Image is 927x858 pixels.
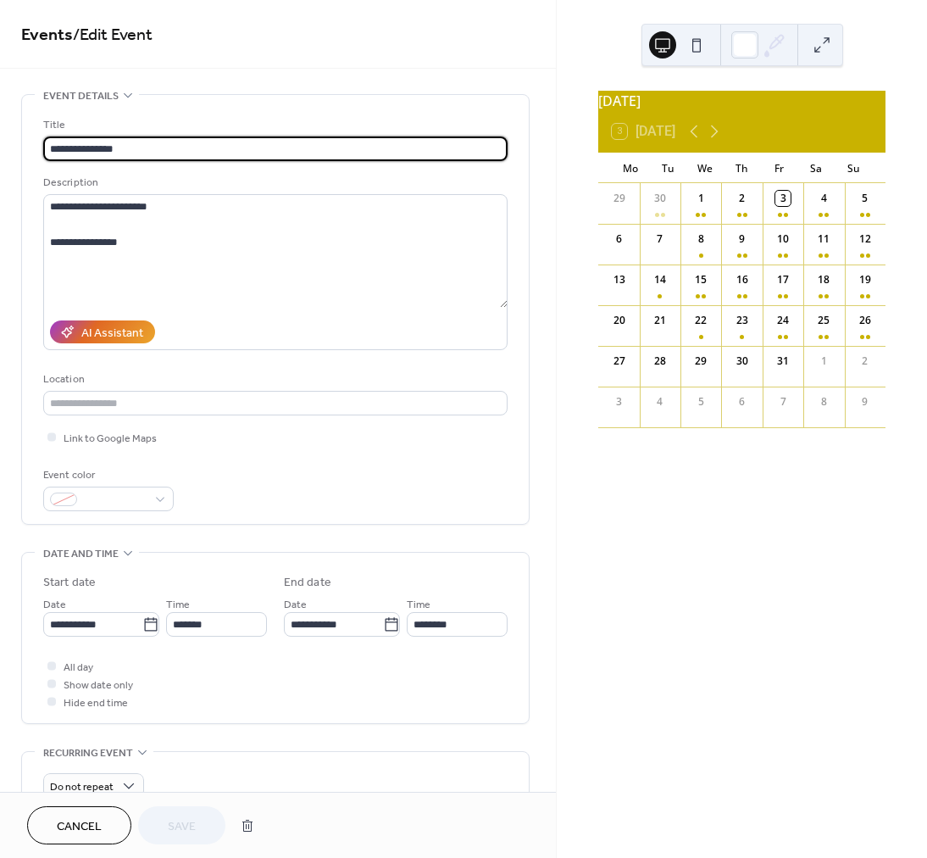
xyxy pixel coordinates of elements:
div: 13 [612,272,627,287]
div: 20 [612,313,627,328]
div: 7 [775,394,791,409]
div: 30 [652,191,668,206]
div: 22 [693,313,708,328]
div: 19 [858,272,873,287]
span: Time [166,596,190,614]
div: 1 [693,191,708,206]
div: 6 [612,231,627,247]
div: 10 [775,231,791,247]
div: 24 [775,313,791,328]
div: We [686,153,724,183]
div: AI Assistant [81,325,143,343]
div: 3 [775,191,791,206]
div: 2 [858,354,873,369]
span: Link to Google Maps [64,430,157,448]
div: Start date [43,574,96,592]
div: 4 [652,394,668,409]
div: 15 [693,272,708,287]
span: Date and time [43,545,119,563]
div: Title [43,116,504,134]
div: 12 [858,231,873,247]
div: [DATE] [598,91,885,111]
div: 25 [816,313,831,328]
div: 28 [652,354,668,369]
span: / Edit Event [73,19,153,52]
div: 8 [693,231,708,247]
div: End date [284,574,331,592]
div: 17 [775,272,791,287]
div: Event color [43,466,170,484]
div: 7 [652,231,668,247]
div: 6 [735,394,750,409]
div: 8 [816,394,831,409]
span: Recurring event [43,744,133,762]
a: Events [21,19,73,52]
div: Su [835,153,872,183]
div: Location [43,370,504,388]
div: 5 [693,394,708,409]
div: 26 [858,313,873,328]
div: 11 [816,231,831,247]
div: 2 [735,191,750,206]
span: Event details [43,87,119,105]
div: 30 [735,354,750,369]
div: 16 [735,272,750,287]
span: Show date only [64,677,133,694]
div: 14 [652,272,668,287]
div: Description [43,174,504,192]
div: 29 [612,191,627,206]
span: Date [284,596,307,614]
button: AI Assistant [50,320,155,343]
div: 9 [858,394,873,409]
div: 27 [612,354,627,369]
div: Sa [797,153,835,183]
div: 4 [816,191,831,206]
div: Fr [761,153,798,183]
div: 21 [652,313,668,328]
div: 3 [612,394,627,409]
div: 1 [816,354,831,369]
span: Cancel [57,818,102,836]
span: Date [43,596,66,614]
div: Th [724,153,761,183]
div: 23 [735,313,750,328]
button: Cancel [27,806,131,844]
div: 31 [775,354,791,369]
div: Mo [612,153,649,183]
div: 5 [858,191,873,206]
span: All day [64,659,93,677]
div: 29 [693,354,708,369]
span: Time [407,596,430,614]
div: Tu [649,153,686,183]
div: 18 [816,272,831,287]
span: Hide end time [64,694,128,712]
span: Do not repeat [50,777,114,797]
div: 9 [735,231,750,247]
